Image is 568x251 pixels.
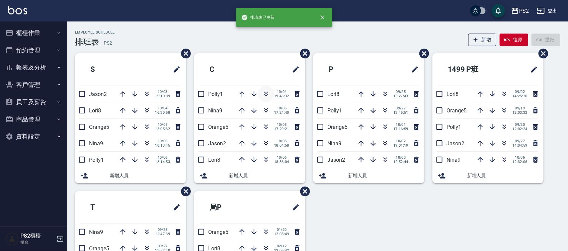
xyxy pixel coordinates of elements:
span: Polly1 [327,107,342,114]
span: 刪除班表 [295,44,311,63]
h5: PS2櫃檯 [20,233,55,239]
span: Polly1 [447,124,461,130]
span: Orange5 [447,107,467,114]
span: 09/25 [393,90,408,94]
button: 新增 [468,34,497,46]
span: 12:02:24 [512,127,528,131]
div: 新增人員 [75,168,186,183]
button: 預約管理 [3,42,64,59]
span: 15:27:43 [393,94,408,98]
span: 14:25:20 [512,94,528,98]
h2: Employee Schedule [75,30,115,35]
span: Lori8 [327,91,339,97]
span: 10/04 [155,106,170,110]
span: Nina9 [447,157,461,163]
span: Jason2 [208,140,226,147]
span: 12:03:32 [512,110,528,115]
div: PS2 [519,7,529,15]
span: 排班表已更新 [241,14,275,21]
span: Orange5 [89,124,109,130]
button: 櫃檯作業 [3,24,64,42]
span: 10/06 [274,155,289,160]
span: 17:24:40 [274,110,289,115]
span: 刪除班表 [295,182,311,201]
span: 10/05 [274,122,289,127]
span: 01/20 [274,228,289,232]
span: 10/05 [155,122,170,127]
button: close [315,10,330,25]
span: 修改班表的標題 [169,199,181,215]
button: 登出 [534,5,560,17]
button: 復原 [500,34,528,46]
span: 修改班表的標題 [169,61,181,78]
span: 新增人員 [467,172,538,179]
span: Nina9 [208,107,222,114]
span: Nina9 [89,229,103,235]
button: 資料設定 [3,128,64,145]
img: Person [5,232,19,246]
span: 10/05 [274,139,289,143]
span: 10/03 [155,90,170,94]
span: 19:46:32 [274,94,289,98]
span: 09/27 [512,139,528,143]
h2: 1499 P班 [438,57,507,82]
button: PS2 [508,4,532,18]
h3: 排班表 [75,37,99,47]
span: 新增人員 [348,172,419,179]
span: Orange5 [208,124,228,130]
span: 10/03 [393,155,408,160]
span: 修改班表的標題 [288,199,300,215]
span: 刪除班表 [176,44,192,63]
span: 14:04:59 [512,143,528,148]
span: 18:36:04 [274,160,289,164]
span: 新增人員 [229,172,300,179]
span: 13:45:51 [393,110,408,115]
span: Lori8 [89,107,101,114]
h2: C [199,57,256,82]
h6: — PS2 [99,40,112,47]
span: Orange5 [327,124,347,130]
span: 09/27 [155,244,170,248]
span: 13:05:32 [155,127,170,131]
span: 10/06 [512,155,528,160]
span: Nina9 [89,140,103,147]
span: Jason2 [447,140,464,147]
span: 19:10:09 [155,94,170,98]
button: save [492,4,505,17]
span: Polly1 [208,91,223,97]
span: 17:16:59 [393,127,408,131]
span: 12:47:39 [155,232,170,236]
span: 12:52:44 [393,160,408,164]
span: 12:05:49 [274,232,289,236]
span: 新增人員 [110,172,181,179]
span: 02/12 [274,244,289,248]
span: 09/19 [512,106,528,110]
span: 09/27 [393,106,408,110]
span: 18:13:45 [155,143,170,148]
span: 10/06 [155,139,170,143]
span: 09/02 [512,90,528,94]
span: 修改班表的標題 [407,61,419,78]
span: Jason2 [89,91,107,97]
span: 10/06 [155,155,170,160]
span: 10/04 [274,90,289,94]
span: 09/25 [155,228,170,232]
h2: P [319,57,375,82]
span: 10/05 [274,106,289,110]
img: Logo [8,6,27,14]
h2: 局P [199,195,260,219]
span: 修改班表的標題 [288,61,300,78]
span: 刪除班表 [414,44,430,63]
h2: S [80,57,137,82]
span: 18:14:53 [155,160,170,164]
h2: T [80,195,137,219]
span: 12:32:06 [512,160,528,164]
p: 櫃台 [20,239,55,245]
span: 修改班表的標題 [526,61,538,78]
span: 19:01:19 [393,143,408,148]
span: 09/20 [512,122,528,127]
div: 新增人員 [313,168,424,183]
button: 報表及分析 [3,59,64,76]
span: Lori8 [208,157,220,163]
button: 員工及薪資 [3,93,64,111]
